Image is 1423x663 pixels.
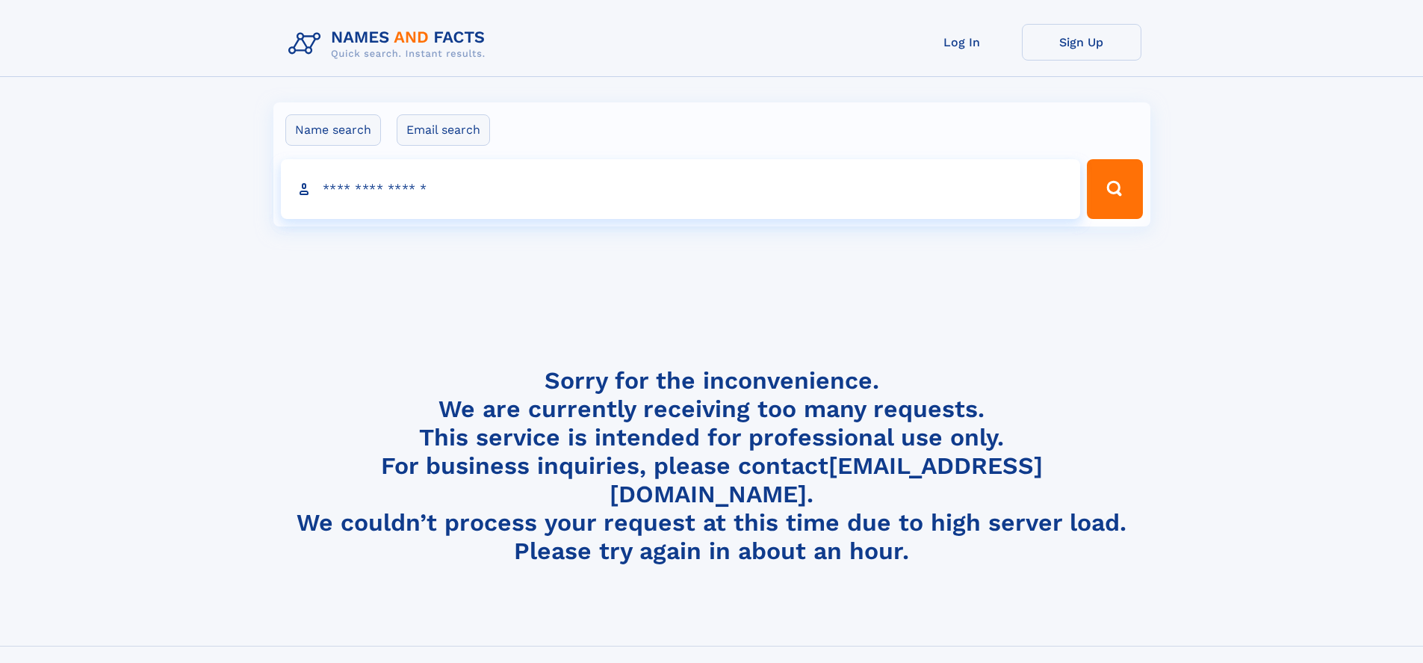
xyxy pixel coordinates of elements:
[1022,24,1141,61] a: Sign Up
[282,366,1141,566] h4: Sorry for the inconvenience. We are currently receiving too many requests. This service is intend...
[281,159,1081,219] input: search input
[610,451,1043,508] a: [EMAIL_ADDRESS][DOMAIN_NAME]
[1087,159,1142,219] button: Search Button
[282,24,497,64] img: Logo Names and Facts
[285,114,381,146] label: Name search
[902,24,1022,61] a: Log In
[397,114,490,146] label: Email search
